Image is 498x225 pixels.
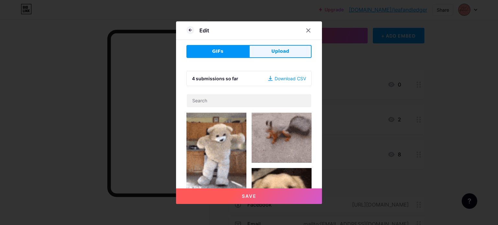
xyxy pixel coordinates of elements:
button: Upload [249,45,312,58]
span: Save [242,193,256,199]
input: Search [187,94,311,107]
button: Save [176,188,322,204]
img: Gihpy [252,113,312,163]
span: Upload [271,48,289,55]
img: Gihpy [186,113,246,189]
span: GIFs [212,48,223,55]
div: 4 submissions so far [192,75,238,82]
div: Edit [199,27,209,34]
button: GIFs [186,45,249,58]
div: Download CSV [268,75,306,82]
